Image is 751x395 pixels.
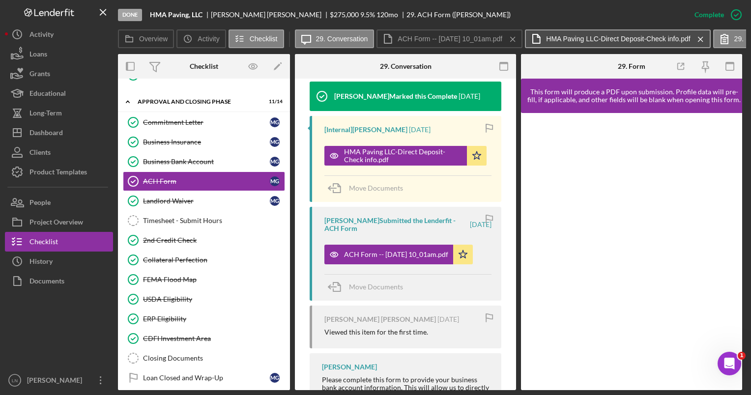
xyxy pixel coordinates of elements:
div: [PERSON_NAME] Submitted the Lenderfit - ACH Form [324,217,468,232]
span: $275,000 [330,10,359,19]
button: Complete [685,5,746,25]
a: Closing Documents [123,348,285,368]
div: [PERSON_NAME] Marked this Complete [334,92,457,100]
a: Timesheet - Submit Hours [123,211,285,230]
time: 2025-09-03 14:01 [409,126,431,134]
div: FEMA Flood Map [143,276,285,283]
button: Move Documents [324,275,413,299]
div: 29. Form [618,62,645,70]
a: Commitment LetterMG [123,113,285,132]
div: Checklist [190,62,218,70]
div: M G [270,137,280,147]
button: HMA Paving LLC-Direct Deposit-Check info.pdf [525,29,710,48]
a: CDFI Investment Area [123,329,285,348]
a: Loan Closed and Wrap-UpMG [123,368,285,388]
div: [PERSON_NAME] [PERSON_NAME] [324,315,436,323]
div: History [29,252,53,274]
label: Activity [198,35,219,43]
button: Move Documents [324,176,413,200]
div: 2nd Credit Check [143,236,285,244]
div: Business Bank Account [143,158,270,166]
div: Approval and Closing Phase [138,99,258,105]
div: USDA Eligibility [143,295,285,303]
div: M G [270,373,280,383]
a: USDA Eligibility [123,289,285,309]
div: HMA Paving LLC-Direct Deposit-Check info.pdf [344,148,462,164]
div: 29. ACH Form ([PERSON_NAME]) [406,11,511,19]
a: ERP Eligibility [123,309,285,329]
button: History [5,252,113,271]
div: [Internal] [PERSON_NAME] [324,126,407,134]
div: Complete [694,5,724,25]
div: ACH Form -- [DATE] 10_01am.pdf [344,251,448,258]
label: ACH Form -- [DATE] 10_01am.pdf [398,35,502,43]
time: 2025-09-03 14:01 [470,221,491,228]
div: [PERSON_NAME] [25,370,88,393]
span: Move Documents [349,184,403,192]
button: Checklist [229,29,284,48]
div: Landlord Waiver [143,197,270,205]
div: [PERSON_NAME] [322,363,377,371]
div: 120 mo [376,11,398,19]
label: 29. Conversation [316,35,368,43]
button: Overview [118,29,174,48]
div: Collateral Perfection [143,256,285,264]
button: LN[PERSON_NAME] [5,370,113,390]
div: Done [118,9,142,21]
div: Timesheet - Submit Hours [143,217,285,225]
button: Activity [176,29,226,48]
button: HMA Paving LLC-Direct Deposit-Check info.pdf [324,146,487,166]
div: Commitment Letter [143,118,270,126]
label: Overview [139,35,168,43]
div: M G [270,176,280,186]
div: 11 / 14 [265,99,283,105]
iframe: Lenderfit form [531,123,733,380]
div: Documents [29,271,64,293]
time: 2025-09-03 14:33 [459,92,480,100]
span: Move Documents [349,282,403,291]
a: ACH FormMG [123,171,285,191]
time: 2025-06-16 20:43 [437,315,459,323]
iframe: Intercom live chat [718,352,741,375]
b: HMA Paving, LLC [150,11,202,19]
button: ACH Form -- [DATE] 10_01am.pdf [376,29,522,48]
a: Collateral Perfection [123,250,285,270]
span: 1 [738,352,746,360]
div: Business Insurance [143,138,270,146]
div: This form will produce a PDF upon submission. Profile data will pre-fill, if applicable, and othe... [526,88,742,104]
button: Documents [5,271,113,291]
button: ACH Form -- [DATE] 10_01am.pdf [324,245,473,264]
div: M G [270,157,280,167]
div: ACH Form [143,177,270,185]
